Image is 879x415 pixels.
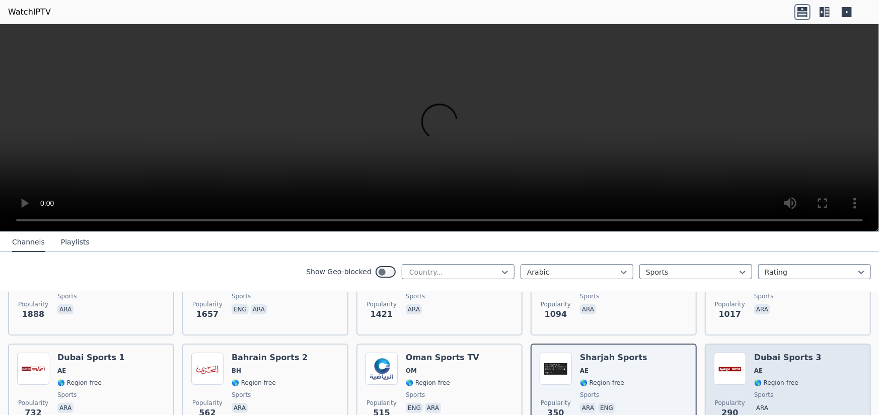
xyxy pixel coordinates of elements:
p: ara [754,403,770,413]
h6: Dubai Sports 3 [754,353,822,363]
span: OM [406,367,417,375]
span: Popularity [541,300,571,308]
span: 🌎 Region-free [754,379,798,387]
span: 🌎 Region-free [57,379,102,387]
p: ara [425,403,441,413]
p: ara [57,304,74,314]
span: 🌎 Region-free [580,379,624,387]
span: Popularity [367,300,397,308]
p: ara [406,304,422,314]
span: Popularity [18,300,48,308]
span: sports [232,292,251,300]
span: sports [406,292,425,300]
span: sports [406,391,425,399]
p: eng [406,403,423,413]
span: sports [580,391,599,399]
label: Show Geo-blocked [306,267,372,277]
h6: Bahrain Sports 2 [232,353,308,363]
p: ara [251,304,267,314]
span: sports [57,391,77,399]
span: Popularity [367,399,397,407]
span: 1657 [196,308,219,320]
h6: Sharjah Sports [580,353,647,363]
span: AE [754,367,763,375]
p: ara [232,403,248,413]
span: Popularity [18,399,48,407]
span: 🌎 Region-free [406,379,450,387]
span: 1888 [22,308,45,320]
button: Channels [12,233,45,252]
span: sports [580,292,599,300]
p: eng [598,403,615,413]
span: AE [580,367,589,375]
span: 1421 [371,308,393,320]
button: Playlists [61,233,90,252]
span: sports [754,292,773,300]
span: 1017 [719,308,742,320]
span: Popularity [192,399,223,407]
h6: Oman Sports TV [406,353,479,363]
p: ara [580,403,596,413]
span: Popularity [715,399,745,407]
p: eng [232,304,249,314]
span: AE [57,367,66,375]
img: Dubai Sports 1 [17,353,49,385]
p: ara [754,304,770,314]
span: 🌎 Region-free [232,379,276,387]
span: sports [57,292,77,300]
span: 1094 [545,308,567,320]
img: Dubai Sports 3 [714,353,746,385]
span: Popularity [715,300,745,308]
span: Popularity [541,399,571,407]
img: Sharjah Sports [540,353,572,385]
p: ara [57,403,74,413]
img: Oman Sports TV [365,353,398,385]
img: Bahrain Sports 2 [191,353,224,385]
span: sports [232,391,251,399]
span: Popularity [192,300,223,308]
span: BH [232,367,241,375]
span: sports [754,391,773,399]
a: WatchIPTV [8,6,51,18]
p: ara [580,304,596,314]
h6: Dubai Sports 1 [57,353,125,363]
